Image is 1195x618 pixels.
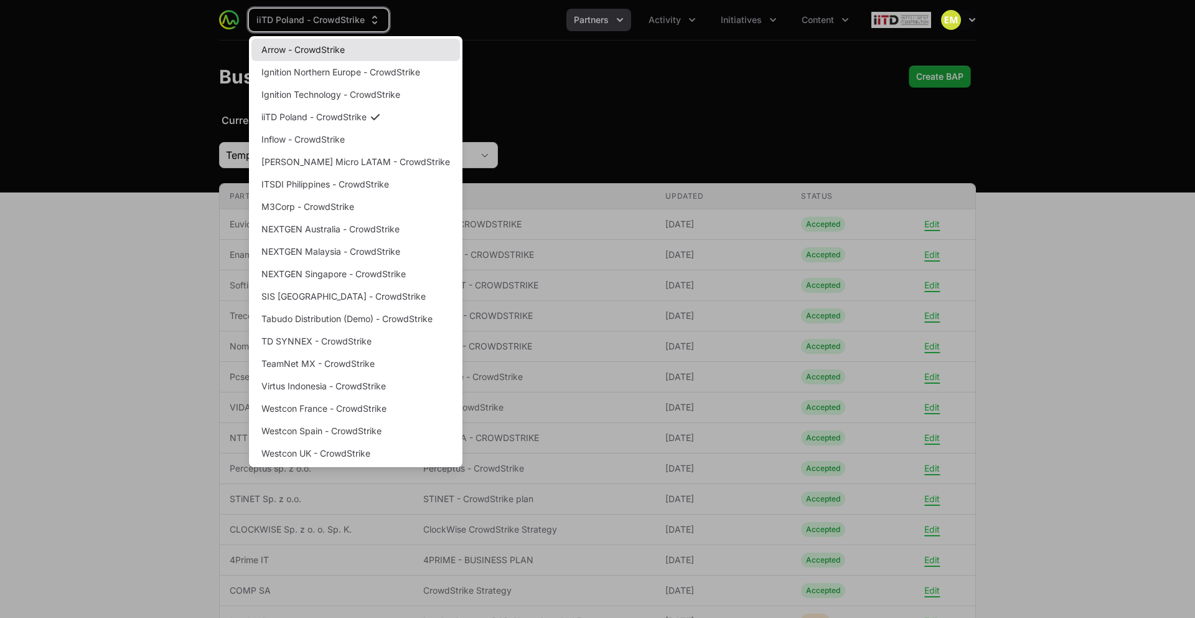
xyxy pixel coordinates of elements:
a: [PERSON_NAME] Micro LATAM - CrowdStrike [251,151,460,173]
a: Arrow - CrowdStrike [251,39,460,61]
a: Ignition Technology - CrowdStrike [251,83,460,106]
a: ITSDI Philippines - CrowdStrike [251,173,460,196]
a: Inflow - CrowdStrike [251,128,460,151]
a: NEXTGEN Malaysia - CrowdStrike [251,240,460,263]
a: Virtus Indonesia - CrowdStrike [251,375,460,397]
a: Westcon UK - CrowdStrike [251,442,460,465]
div: Main navigation [239,9,856,31]
a: Westcon France - CrowdStrike [251,397,460,420]
div: Supplier switch menu [249,9,388,31]
a: TeamNet MX - CrowdStrike [251,353,460,375]
a: M3Corp - CrowdStrike [251,196,460,218]
a: iiTD Poland - CrowdStrike [251,106,460,128]
a: NEXTGEN Singapore - CrowdStrike [251,263,460,285]
a: NEXTGEN Australia - CrowdStrike [251,218,460,240]
a: Tabudo Distribution (Demo) - CrowdStrike [251,308,460,330]
a: Ignition Northern Europe - CrowdStrike [251,61,460,83]
a: Westcon Spain - CrowdStrike [251,420,460,442]
a: SIS [GEOGRAPHIC_DATA] - CrowdStrike [251,285,460,308]
img: Eric Mingus [941,10,961,30]
a: TD SYNNEX - CrowdStrike [251,330,460,353]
